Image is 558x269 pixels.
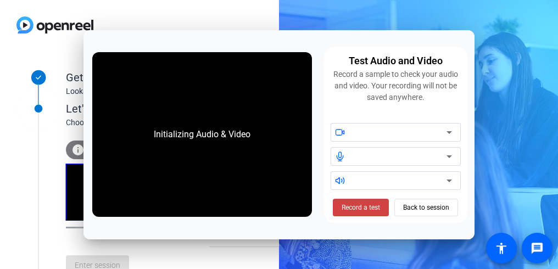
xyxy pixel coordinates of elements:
div: Choose your settings [66,117,308,128]
span: Back to session [403,197,449,218]
div: Test Audio and Video [349,53,443,69]
div: Record a sample to check your audio and video. Your recording will not be saved anywhere. [331,69,461,103]
button: Back to session [394,199,458,216]
button: Record a test [333,199,389,216]
div: Get Ready! [66,69,286,86]
div: Looks like you've been invited to join [66,86,286,97]
mat-icon: message [531,242,544,255]
mat-icon: accessibility [495,242,508,255]
div: Initializing Audio & Video [143,117,261,152]
div: Let's get connected. [66,100,308,117]
span: Record a test [342,203,380,212]
mat-icon: info [71,143,85,156]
